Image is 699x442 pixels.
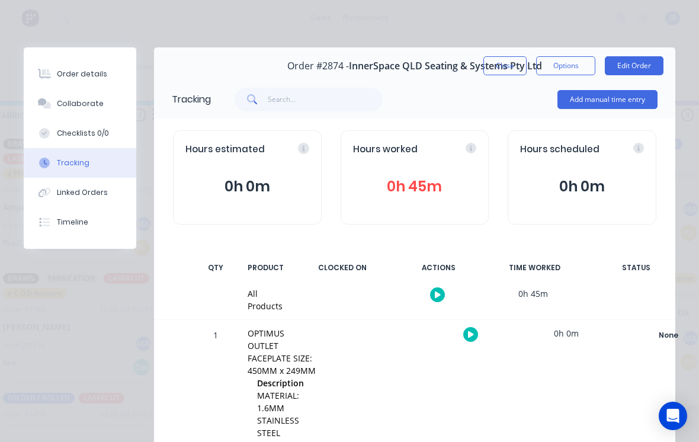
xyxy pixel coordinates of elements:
div: All Products [248,287,283,312]
span: Description [257,377,304,389]
div: QTY [198,255,233,280]
div: Checklists 0/0 [57,128,109,139]
div: 0h 0m [522,320,611,347]
button: 0h 45m [353,175,477,198]
div: STATUS [586,255,687,280]
div: Tracking [57,158,89,168]
button: Options [536,56,595,75]
button: 0h 0m [185,175,309,198]
button: Checklists 0/0 [24,118,136,148]
span: InnerSpace QLD Seating & Systems Pty Ltd [349,60,542,72]
div: OPTIMUS OUTLET FACEPLATE SIZE: 450MM x 249MM [248,327,316,377]
span: Hours scheduled [520,143,599,156]
div: Linked Orders [57,187,108,198]
div: 0h 45m [489,280,578,307]
button: Close [483,56,527,75]
div: Order details [57,69,107,79]
div: Open Intercom Messenger [659,402,687,430]
span: Hours estimated [185,143,265,156]
button: Linked Orders [24,178,136,207]
span: Hours worked [353,143,418,156]
button: Collaborate [24,89,136,118]
div: CLOCKED ON [298,255,387,280]
div: Tracking [172,92,211,107]
div: ACTIONS [394,255,483,280]
button: Timeline [24,207,136,237]
button: Tracking [24,148,136,178]
button: Edit Order [605,56,663,75]
button: 0h 0m [520,175,644,198]
div: Collaborate [57,98,104,109]
div: Timeline [57,217,88,228]
button: Order details [24,59,136,89]
span: Order #2874 - [287,60,349,72]
div: PRODUCT [241,255,291,280]
div: TIME WORKED [490,255,579,280]
button: Add manual time entry [557,90,658,109]
input: Search... [268,88,383,111]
